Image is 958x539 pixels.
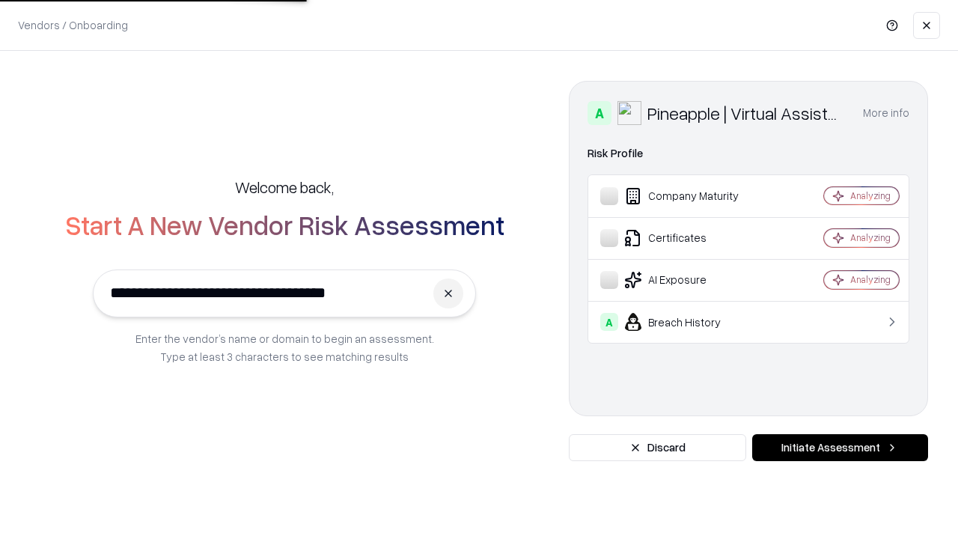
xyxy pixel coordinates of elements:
[600,187,779,205] div: Company Maturity
[647,101,845,125] div: Pineapple | Virtual Assistant Agency
[135,329,434,365] p: Enter the vendor’s name or domain to begin an assessment. Type at least 3 characters to see match...
[600,271,779,289] div: AI Exposure
[617,101,641,125] img: Pineapple | Virtual Assistant Agency
[850,189,891,202] div: Analyzing
[18,17,128,33] p: Vendors / Onboarding
[569,434,746,461] button: Discard
[600,313,618,331] div: A
[850,231,891,244] div: Analyzing
[600,229,779,247] div: Certificates
[588,101,611,125] div: A
[588,144,909,162] div: Risk Profile
[65,210,504,240] h2: Start A New Vendor Risk Assessment
[752,434,928,461] button: Initiate Assessment
[600,313,779,331] div: Breach History
[863,100,909,127] button: More info
[850,273,891,286] div: Analyzing
[235,177,334,198] h5: Welcome back,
